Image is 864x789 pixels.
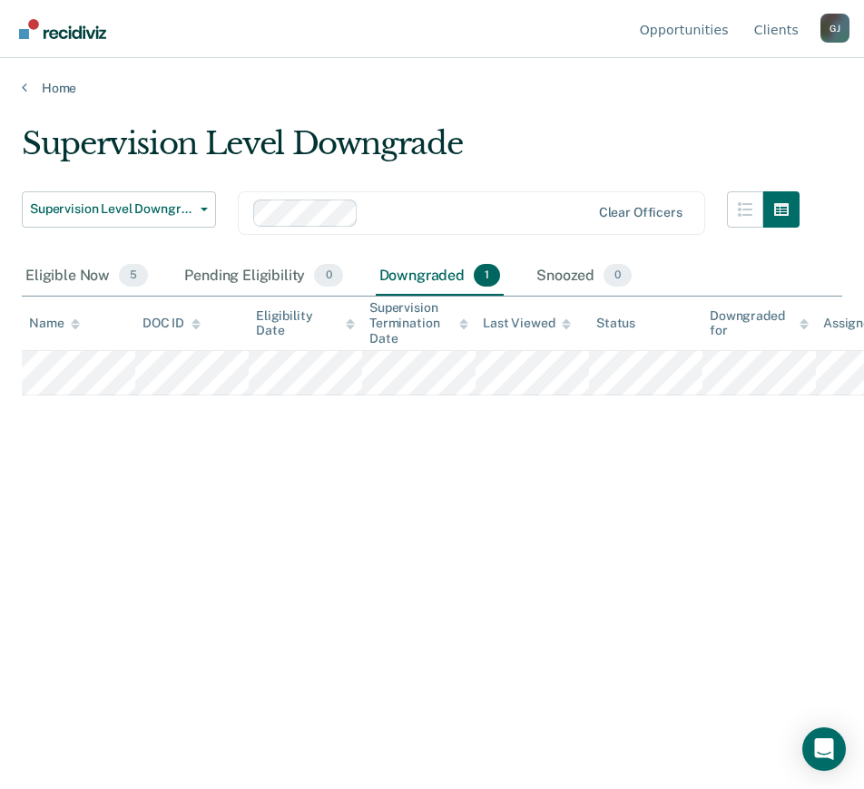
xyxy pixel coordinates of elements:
div: Downgraded for [710,308,809,339]
button: Supervision Level Downgrade [22,191,216,228]
div: G J [820,14,849,43]
div: Clear officers [599,205,682,220]
div: Downgraded1 [376,257,505,297]
span: 0 [314,264,342,287]
div: Supervision Level Downgrade [22,125,800,177]
a: Home [22,80,842,96]
button: Profile dropdown button [820,14,849,43]
div: Name [29,316,80,331]
div: DOC ID [142,316,201,331]
div: Status [596,316,635,331]
div: Eligible Now5 [22,257,152,297]
span: 1 [474,264,500,287]
span: 5 [119,264,148,287]
div: Snoozed0 [533,257,635,297]
span: Supervision Level Downgrade [30,201,193,217]
img: Recidiviz [19,19,106,39]
span: 0 [604,264,632,287]
div: Supervision Termination Date [369,300,468,346]
div: Open Intercom Messenger [802,727,846,771]
div: Last Viewed [483,316,571,331]
div: Eligibility Date [256,308,355,339]
div: Pending Eligibility0 [181,257,346,297]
